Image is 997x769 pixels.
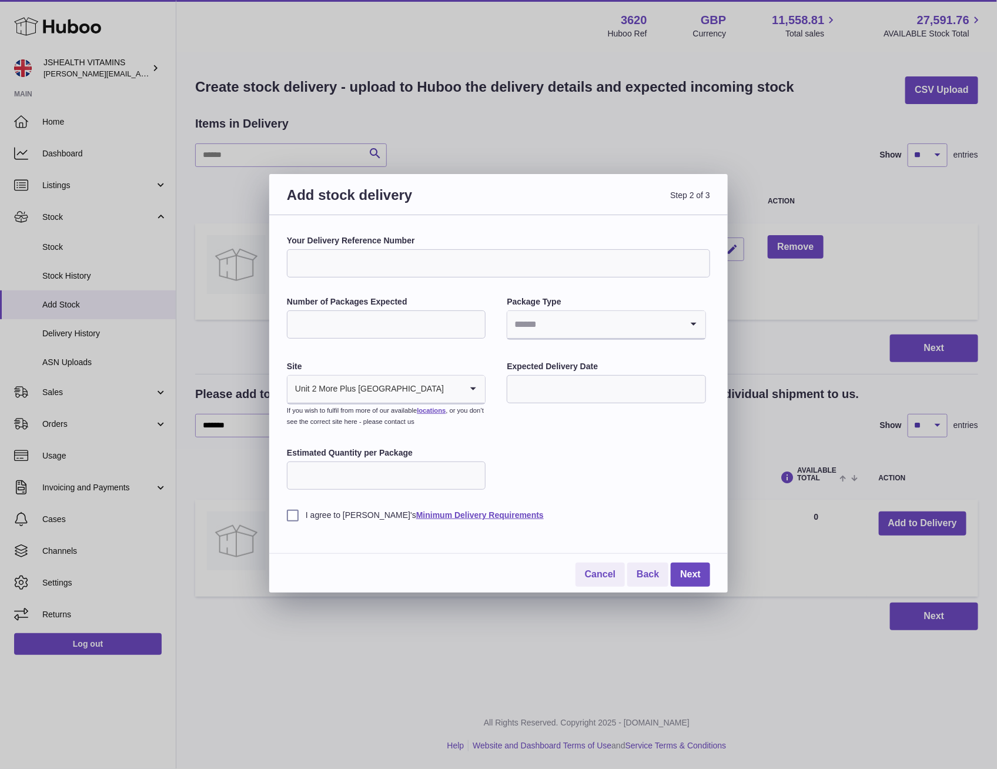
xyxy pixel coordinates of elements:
input: Search for option [507,311,681,338]
input: Search for option [444,376,461,403]
label: Number of Packages Expected [287,296,486,307]
label: Estimated Quantity per Package [287,447,486,459]
a: locations [417,407,446,414]
div: Search for option [287,376,485,404]
label: Expected Delivery Date [507,361,705,372]
span: Unit 2 More Plus [GEOGRAPHIC_DATA] [287,376,444,403]
a: Back [627,563,668,587]
a: Next [671,563,710,587]
div: Search for option [507,311,705,339]
h3: Add stock delivery [287,186,498,218]
label: Package Type [507,296,705,307]
a: Minimum Delivery Requirements [416,510,544,520]
a: Cancel [576,563,625,587]
span: Step 2 of 3 [498,186,710,218]
label: I agree to [PERSON_NAME]'s [287,510,710,521]
small: If you wish to fulfil from more of our available , or you don’t see the correct site here - pleas... [287,407,484,425]
label: Site [287,361,486,372]
label: Your Delivery Reference Number [287,235,710,246]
